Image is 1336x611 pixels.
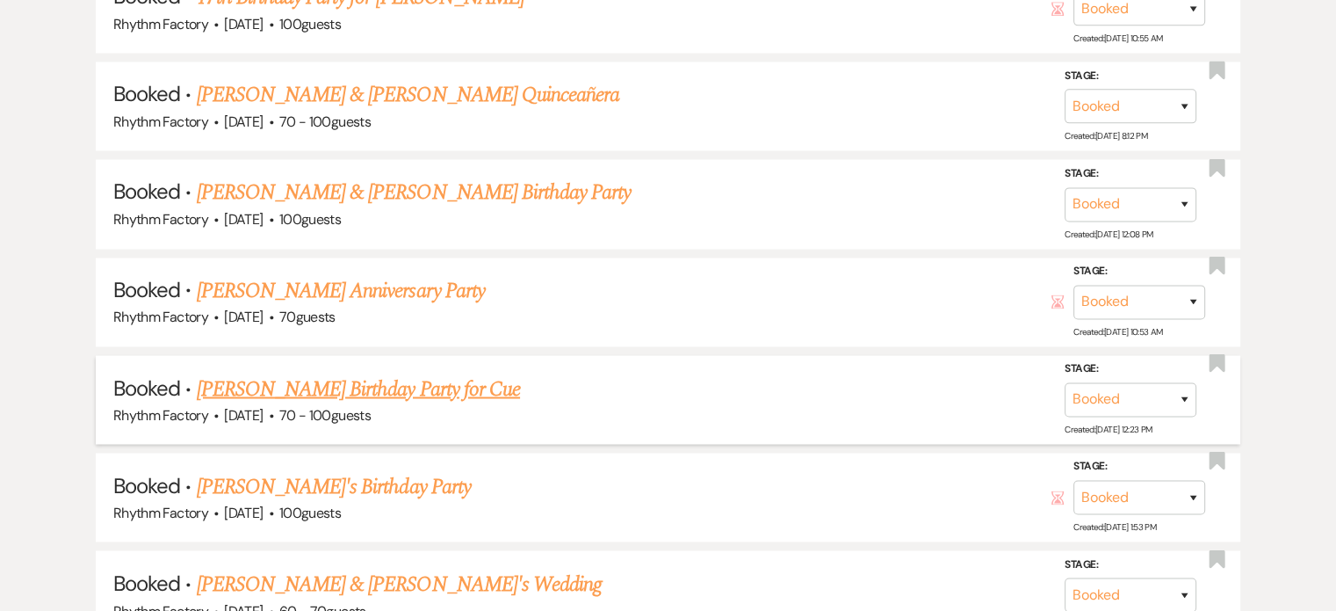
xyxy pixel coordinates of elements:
[113,210,208,229] span: Rhythm Factory
[197,373,520,404] a: [PERSON_NAME] Birthday Party for Cue
[279,210,341,229] span: 100 guests
[279,405,371,424] span: 70 - 100 guests
[279,113,371,131] span: 70 - 100 guests
[279,503,341,521] span: 100 guests
[224,15,263,33] span: [DATE]
[113,405,208,424] span: Rhythm Factory
[113,80,180,107] span: Booked
[197,470,471,502] a: [PERSON_NAME]'s Birthday Party
[279,15,341,33] span: 100 guests
[113,503,208,521] span: Rhythm Factory
[113,569,180,596] span: Booked
[113,113,208,131] span: Rhythm Factory
[1065,360,1196,379] label: Stage:
[1065,164,1196,184] label: Stage:
[224,210,263,229] span: [DATE]
[113,308,208,326] span: Rhythm Factory
[224,503,263,521] span: [DATE]
[224,405,263,424] span: [DATE]
[224,113,263,131] span: [DATE]
[1073,326,1162,338] span: Created: [DATE] 10:53 AM
[1065,67,1196,86] label: Stage:
[1065,228,1152,239] span: Created: [DATE] 12:08 PM
[197,568,603,600] a: [PERSON_NAME] & [PERSON_NAME]'s Wedding
[113,178,180,205] span: Booked
[113,374,180,401] span: Booked
[1065,130,1147,142] span: Created: [DATE] 8:12 PM
[113,471,180,498] span: Booked
[1073,457,1205,476] label: Stage:
[113,15,208,33] span: Rhythm Factory
[197,79,620,111] a: [PERSON_NAME] & [PERSON_NAME] Quinceañera
[1065,556,1196,575] label: Stage:
[1073,33,1162,44] span: Created: [DATE] 10:55 AM
[1073,262,1205,281] label: Stage:
[113,276,180,303] span: Booked
[1073,521,1156,533] span: Created: [DATE] 1:53 PM
[1065,424,1152,435] span: Created: [DATE] 12:23 PM
[224,308,263,326] span: [DATE]
[197,275,485,307] a: [PERSON_NAME] Anniversary Party
[197,177,632,208] a: [PERSON_NAME] & [PERSON_NAME] Birthday Party
[279,308,336,326] span: 70 guests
